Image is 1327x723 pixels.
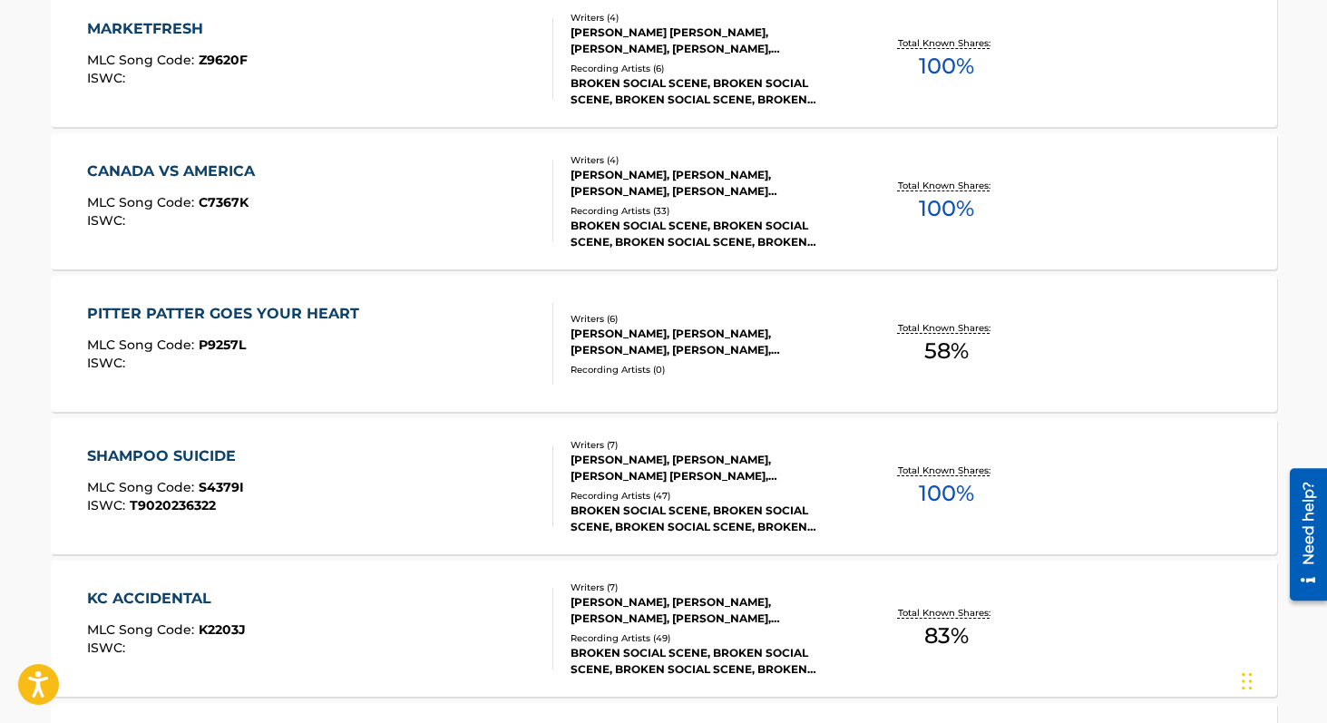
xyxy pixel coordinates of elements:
[571,218,844,250] div: BROKEN SOCIAL SCENE, BROKEN SOCIAL SCENE, BROKEN SOCIAL SCENE, BROKEN SOCIAL SCENE, BROKEN SOCIAL...
[571,363,844,376] div: Recording Artists ( 0 )
[924,620,969,652] span: 83 %
[87,194,199,210] span: MLC Song Code :
[571,503,844,535] div: BROKEN SOCIAL SCENE, BROKEN SOCIAL SCENE, BROKEN SOCIAL SCENE, BROKEN SOCIAL SCENE, BROKEN SOCIAL...
[898,606,995,620] p: Total Known Shares:
[199,337,246,353] span: P9257L
[919,192,974,225] span: 100 %
[898,321,995,335] p: Total Known Shares:
[571,153,844,167] div: Writers ( 4 )
[87,212,130,229] span: ISWC :
[571,594,844,627] div: [PERSON_NAME], [PERSON_NAME], [PERSON_NAME], [PERSON_NAME], [PERSON_NAME], [PERSON_NAME], [PERSON...
[199,621,246,638] span: K2203J
[87,18,248,40] div: MARKETFRESH
[571,204,844,218] div: Recording Artists ( 33 )
[199,479,244,495] span: S4379I
[51,418,1277,554] a: SHAMPOO SUICIDEMLC Song Code:S4379IISWC:T9020236322Writers (7)[PERSON_NAME], [PERSON_NAME], [PERS...
[1236,636,1327,723] iframe: Chat Widget
[87,303,368,325] div: PITTER PATTER GOES YOUR HEART
[571,631,844,645] div: Recording Artists ( 49 )
[87,479,199,495] span: MLC Song Code :
[898,36,995,50] p: Total Known Shares:
[571,581,844,594] div: Writers ( 7 )
[571,62,844,75] div: Recording Artists ( 6 )
[919,477,974,510] span: 100 %
[199,194,249,210] span: C7367K
[898,179,995,192] p: Total Known Shares:
[571,452,844,484] div: [PERSON_NAME], [PERSON_NAME], [PERSON_NAME] [PERSON_NAME], [PERSON_NAME], [PERSON_NAME], [PERSON_...
[571,645,844,678] div: BROKEN SOCIAL SCENE, BROKEN SOCIAL SCENE, BROKEN SOCIAL SCENE, BROKEN SOCIAL SCENE, BROKEN SOCIAL...
[87,52,199,68] span: MLC Song Code :
[571,489,844,503] div: Recording Artists ( 47 )
[571,75,844,108] div: BROKEN SOCIAL SCENE, BROKEN SOCIAL SCENE, BROKEN SOCIAL SCENE, BROKEN SOCIAL SCENE, BROKEN SOCIAL...
[898,464,995,477] p: Total Known Shares:
[1276,461,1327,607] iframe: Resource Center
[87,588,246,610] div: KC ACCIDENTAL
[87,355,130,371] span: ISWC :
[87,497,130,513] span: ISWC :
[51,133,1277,269] a: CANADA VS AMERICAMLC Song Code:C7367KISWC:Writers (4)[PERSON_NAME], [PERSON_NAME], [PERSON_NAME],...
[87,337,199,353] span: MLC Song Code :
[199,52,248,68] span: Z9620F
[919,50,974,83] span: 100 %
[130,497,216,513] span: T9020236322
[571,326,844,358] div: [PERSON_NAME], [PERSON_NAME], [PERSON_NAME], [PERSON_NAME], [PERSON_NAME] [PERSON_NAME] [PERSON_N...
[571,24,844,57] div: [PERSON_NAME] [PERSON_NAME], [PERSON_NAME], [PERSON_NAME], [PERSON_NAME]
[924,335,969,367] span: 58 %
[571,312,844,326] div: Writers ( 6 )
[87,621,199,638] span: MLC Song Code :
[571,438,844,452] div: Writers ( 7 )
[87,445,245,467] div: SHAMPOO SUICIDE
[87,640,130,656] span: ISWC :
[51,561,1277,697] a: KC ACCIDENTALMLC Song Code:K2203JISWC:Writers (7)[PERSON_NAME], [PERSON_NAME], [PERSON_NAME], [PE...
[87,70,130,86] span: ISWC :
[571,11,844,24] div: Writers ( 4 )
[1242,654,1253,708] div: Drag
[87,161,264,182] div: CANADA VS AMERICA
[51,276,1277,412] a: PITTER PATTER GOES YOUR HEARTMLC Song Code:P9257LISWC:Writers (6)[PERSON_NAME], [PERSON_NAME], [P...
[571,167,844,200] div: [PERSON_NAME], [PERSON_NAME], [PERSON_NAME], [PERSON_NAME] [PERSON_NAME]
